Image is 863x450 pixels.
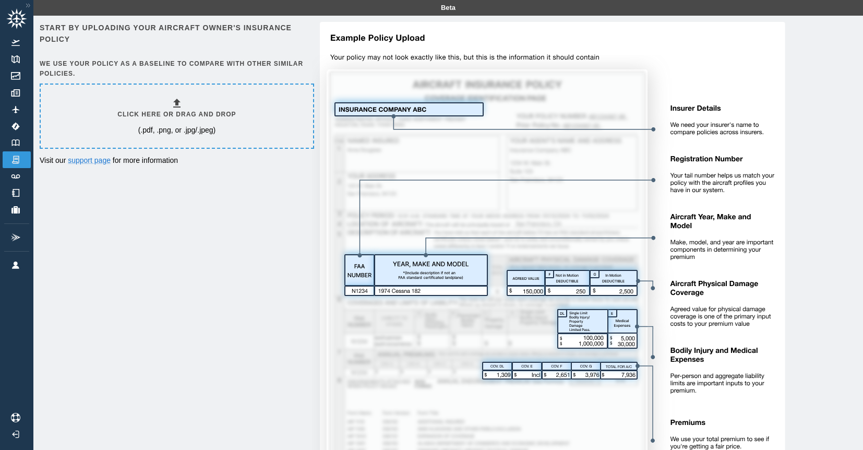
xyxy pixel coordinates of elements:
h6: We use your policy as a baseline to compare with other similar policies. [40,59,312,79]
h6: Click here or drag and drop [117,110,236,120]
p: Visit our for more information [40,155,312,165]
a: support page [68,156,111,164]
p: (.pdf, .png, or .jpg/.jpeg) [138,125,216,135]
h6: Start by uploading your aircraft owner's insurance policy [40,22,312,45]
